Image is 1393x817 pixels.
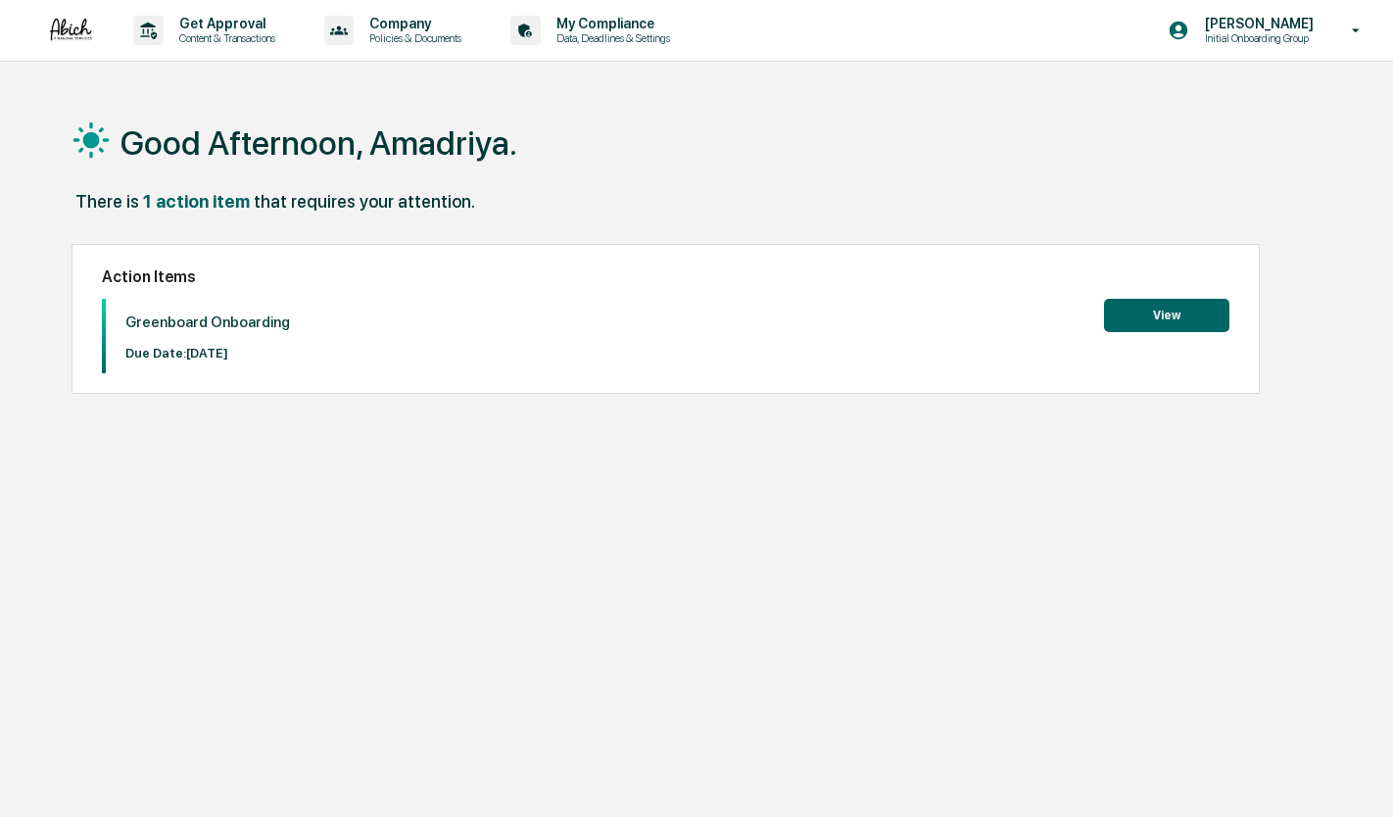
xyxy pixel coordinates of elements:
[143,191,250,212] div: 1 action item
[47,17,94,43] img: logo
[1104,299,1229,332] button: View
[120,123,517,163] h1: Good Afternoon, Amadriya.
[125,313,290,331] p: Greenboard Onboarding
[1189,16,1323,31] p: [PERSON_NAME]
[102,267,1230,286] h2: Action Items
[541,31,680,45] p: Data, Deadlines & Settings
[164,16,285,31] p: Get Approval
[125,346,290,360] p: Due Date: [DATE]
[1189,31,1323,45] p: Initial Onboarding Group
[254,191,475,212] div: that requires your attention.
[75,191,139,212] div: There is
[164,31,285,45] p: Content & Transactions
[541,16,680,31] p: My Compliance
[354,31,471,45] p: Policies & Documents
[1104,305,1229,323] a: View
[354,16,471,31] p: Company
